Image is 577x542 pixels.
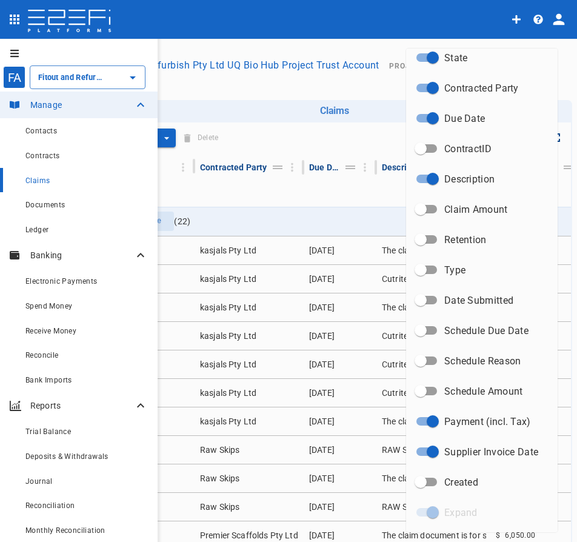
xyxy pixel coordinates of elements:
span: Expand [444,506,478,520]
span: Toggle visibility [409,349,432,372]
span: Toggle visibility [409,470,432,493]
span: Claim Amount [444,202,508,216]
span: Supplier Invoice Date [444,445,538,459]
span: Date Submitted [444,293,513,307]
span: Toggle visibility [409,198,432,221]
span: Due Date [444,112,485,125]
span: Payment (incl. Tax) [444,415,531,429]
span: Description [444,172,495,186]
span: State [444,51,468,65]
span: Toggle visibility [409,258,432,281]
span: Created [444,475,478,489]
span: Retention [444,233,487,247]
span: Toggle visibility [409,289,432,312]
span: Schedule Due Date [444,324,529,338]
span: Toggle visibility [421,167,444,190]
span: Toggle visibility [409,319,432,342]
span: Toggle visibility [409,228,432,251]
span: Schedule Amount [444,384,523,398]
span: Toggle visibility [421,46,444,69]
span: ContractID [444,142,492,156]
span: Toggle visibility [421,107,444,130]
span: Schedule Reason [444,354,521,368]
span: Toggle visibility [421,440,444,463]
span: Toggle visibility [409,137,432,160]
span: Type [444,263,465,277]
span: Toggle visibility [421,410,444,433]
span: Toggle visibility [409,380,432,403]
span: Contracted Party [444,81,519,95]
span: Toggle visibility [421,76,444,99]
